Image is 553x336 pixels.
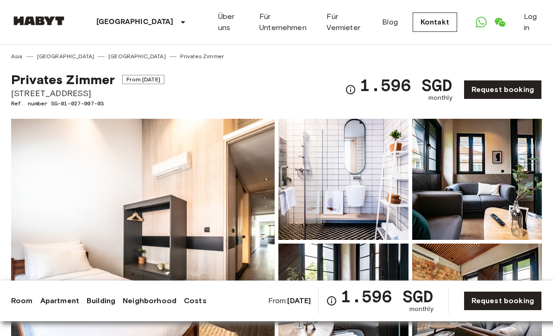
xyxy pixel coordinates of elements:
a: Open WeChat [490,13,509,31]
b: [DATE] [287,296,311,305]
a: Neighborhood [123,295,176,306]
img: Picture of unit SG-01-027-007-03 [412,119,542,240]
a: [GEOGRAPHIC_DATA] [37,52,94,61]
span: From: [268,296,311,306]
span: 1.596 SGD [360,77,452,93]
a: Open WhatsApp [472,13,490,31]
a: Über uns [218,11,245,33]
span: From [DATE] [122,75,164,84]
a: [GEOGRAPHIC_DATA] [108,52,166,61]
span: Privates Zimmer [11,72,115,87]
a: Blog [382,17,398,28]
p: [GEOGRAPHIC_DATA] [96,17,174,28]
a: Costs [184,295,207,306]
a: Privates Zimmer [180,52,224,61]
a: Request booking [464,80,542,99]
a: Für Unternehmen [259,11,312,33]
span: [STREET_ADDRESS] [11,87,164,99]
a: Room [11,295,33,306]
a: Asia [11,52,23,61]
span: 1.596 SGD [341,288,433,305]
a: Request booking [464,291,542,311]
svg: Check cost overview for full price breakdown. Please note that discounts apply to new joiners onl... [345,84,356,95]
a: Log in [524,11,542,33]
svg: Check cost overview for full price breakdown. Please note that discounts apply to new joiners onl... [326,295,337,306]
a: Building [87,295,115,306]
a: Apartment [40,295,79,306]
img: Picture of unit SG-01-027-007-03 [278,119,408,240]
img: Habyt [11,16,67,25]
span: monthly [409,305,434,314]
a: Für Vermieter [327,11,367,33]
span: Ref. number SG-01-027-007-03 [11,99,164,108]
span: monthly [428,93,452,103]
a: Kontakt [413,12,457,32]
